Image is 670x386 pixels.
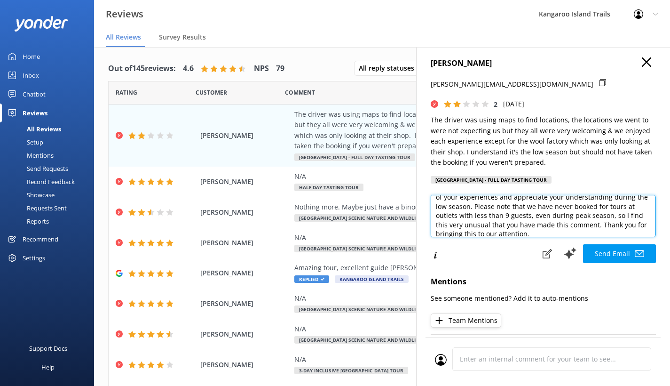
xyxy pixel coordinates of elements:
span: [PERSON_NAME] [200,207,290,217]
div: Mentions [6,149,54,162]
h4: 4.6 [183,63,194,75]
span: [PERSON_NAME] [200,360,290,370]
span: Survey Results [159,32,206,42]
div: The driver was using maps to find locations, the locations we went to were not expecting us but t... [294,109,592,152]
div: N/A [294,233,592,243]
div: N/A [294,354,592,365]
a: Reports [6,215,94,228]
textarea: Dear [PERSON_NAME], Thank you for sharing your feedback. We’re glad you enjoyed most of your expe... [431,195,656,237]
div: Recommend [23,230,58,249]
h4: NPS [254,63,269,75]
span: Question [285,88,315,97]
span: 2 [494,100,497,109]
span: [PERSON_NAME] [200,329,290,339]
div: Support Docs [29,339,67,358]
h4: Mentions [431,276,656,288]
span: Date [116,88,137,97]
div: Help [41,358,55,377]
div: Send Requests [6,162,68,175]
span: [GEOGRAPHIC_DATA] Scenic Nature and Wildlife Day Tour - [GEOGRAPHIC_DATA] Departures [294,336,536,344]
p: See someone mentioned? Add it to auto-mentions [431,293,656,304]
span: [PERSON_NAME] [200,130,290,141]
h4: [PERSON_NAME] [431,57,656,70]
a: Mentions [6,149,94,162]
span: [GEOGRAPHIC_DATA] Scenic Nature and Wildlife Day Tour - [GEOGRAPHIC_DATA] Departures [294,306,536,313]
h3: Reviews [106,7,143,22]
h4: Out of 145 reviews: [108,63,176,75]
div: Nothing more. Maybe just have a binocular, but Everything was perfect [294,202,592,212]
p: The driver was using maps to find locations, the locations we went to were not expecting us but t... [431,115,656,168]
a: Showcase [6,188,94,201]
p: [PERSON_NAME][EMAIL_ADDRESS][DOMAIN_NAME] [431,79,593,89]
p: [DATE] [503,99,524,109]
div: N/A [294,293,592,304]
div: Requests Sent [6,201,67,215]
img: yonder-white-logo.png [14,16,68,32]
div: Inbox [23,66,39,85]
span: [GEOGRAPHIC_DATA] Scenic Nature and Wildlife Day Tour - [GEOGRAPHIC_DATA] Departures [294,214,536,222]
div: Reports [6,215,49,228]
span: Date [196,88,227,97]
a: Setup [6,136,94,149]
div: N/A [294,171,592,182]
button: Close [642,57,651,68]
div: Amazing tour, excellent guide [PERSON_NAME]!! [294,263,592,273]
div: Record Feedback [6,175,75,188]
span: Kangaroo Island Trails [335,275,409,283]
div: [GEOGRAPHIC_DATA] - Full Day Tasting Tour [431,176,552,184]
h4: 79 [276,63,284,75]
span: [PERSON_NAME] [200,268,290,278]
div: Setup [6,136,43,149]
span: All Reviews [106,32,141,42]
span: Half Day Tasting Tour [294,184,363,191]
img: user_profile.svg [435,354,447,366]
span: All reply statuses [359,63,420,73]
div: Home [23,47,40,66]
span: [PERSON_NAME] [200,238,290,248]
span: Replied [294,275,329,283]
div: Showcase [6,188,55,201]
div: Reviews [23,104,47,122]
a: All Reviews [6,122,94,136]
div: N/A [294,324,592,334]
a: Send Requests [6,162,94,175]
div: Chatbot [23,85,46,104]
div: Settings [23,249,45,267]
button: Team Mentions [431,314,501,328]
button: Send Email [583,244,656,263]
span: [GEOGRAPHIC_DATA] Scenic Nature and Wildlife Day Tour - [GEOGRAPHIC_DATA] Departures [294,245,536,252]
span: 3-Day Inclusive [GEOGRAPHIC_DATA] Tour [294,367,408,374]
span: [PERSON_NAME] [200,298,290,309]
div: All Reviews [6,122,61,136]
a: Requests Sent [6,201,94,215]
span: [PERSON_NAME] [200,177,290,187]
a: Record Feedback [6,175,94,188]
span: [GEOGRAPHIC_DATA] - Full Day Tasting Tour [294,153,415,161]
